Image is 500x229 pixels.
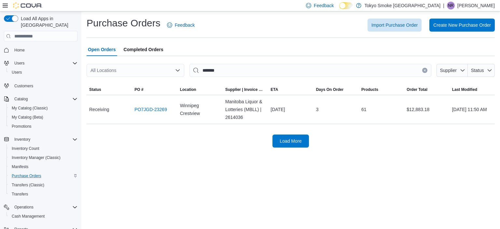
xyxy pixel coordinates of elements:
button: Transfers (Classic) [7,180,80,190]
span: ETA [271,87,278,92]
button: Home [1,45,80,55]
button: Manifests [7,162,80,171]
span: Inventory [14,137,30,142]
span: Supplier [440,68,457,73]
span: Users [9,68,77,76]
a: My Catalog (Classic) [9,104,50,112]
button: Customers [1,81,80,90]
a: Transfers [9,190,31,198]
a: Inventory Count [9,145,42,152]
span: Feedback [314,2,334,9]
span: Import Purchase Order [371,22,418,28]
span: Purchase Orders [9,172,77,180]
button: Location [177,84,223,95]
span: Inventory [12,136,77,143]
span: Status [471,68,484,73]
button: Import Purchase Order [368,19,422,32]
a: Manifests [9,163,31,171]
div: $12,883.18 [404,103,449,116]
div: Location [180,87,196,92]
span: PO # [134,87,143,92]
button: Catalog [12,95,30,103]
span: Operations [12,203,77,211]
button: Status [468,64,495,77]
span: Customers [14,83,33,89]
button: Users [12,59,27,67]
span: Load More [280,138,302,144]
button: My Catalog (Classic) [7,104,80,113]
button: Inventory Manager (Classic) [7,153,80,162]
span: Users [14,61,24,66]
button: Products [359,84,404,95]
button: Catalog [1,94,80,104]
span: 61 [361,106,367,113]
a: Home [12,46,27,54]
span: Create New Purchase Order [433,22,491,28]
span: Feedback [175,22,195,28]
span: NR [448,2,453,9]
span: 3 [316,106,319,113]
button: Status [87,84,132,95]
span: Cash Management [9,212,77,220]
button: Operations [1,203,80,212]
span: Users [12,70,22,75]
button: Days On Order [313,84,359,95]
button: Users [1,59,80,68]
button: Transfers [7,190,80,199]
a: My Catalog (Beta) [9,113,46,121]
button: Inventory [1,135,80,144]
span: Days On Order [316,87,344,92]
a: Inventory Manager (Classic) [9,154,63,162]
span: Status [89,87,101,92]
input: Dark Mode [339,2,353,9]
button: My Catalog (Beta) [7,113,80,122]
button: Purchase Orders [7,171,80,180]
h1: Purchase Orders [87,17,160,30]
p: [PERSON_NAME] [457,2,495,9]
a: Transfers (Classic) [9,181,47,189]
span: Users [12,59,77,67]
button: Clear input [422,68,427,73]
span: Inventory Manager (Classic) [9,154,77,162]
span: Manifests [12,164,28,169]
span: Completed Orders [124,43,163,56]
input: This is a search bar. After typing your query, hit enter to filter the results lower in the page. [189,64,431,77]
p: | [443,2,444,9]
a: Feedback [164,19,197,32]
span: Operations [14,205,34,210]
span: Home [14,48,25,53]
p: Tokyo Smoke [GEOGRAPHIC_DATA] [365,2,441,9]
span: Manifests [9,163,77,171]
span: Open Orders [88,43,116,56]
button: Create New Purchase Order [429,19,495,32]
a: Users [9,68,24,76]
span: Inventory Count [9,145,77,152]
button: PO # [132,84,177,95]
span: Transfers [9,190,77,198]
span: Promotions [9,122,77,130]
span: Last Modified [452,87,477,92]
span: Inventory Manager (Classic) [12,155,61,160]
a: Customers [12,82,36,90]
button: ETA [268,84,313,95]
span: Order Total [407,87,427,92]
span: Transfers (Classic) [9,181,77,189]
img: Cova [13,2,42,9]
span: Purchase Orders [12,173,41,179]
span: My Catalog (Beta) [12,115,43,120]
button: Order Total [404,84,449,95]
span: Transfers (Classic) [12,182,44,188]
button: Inventory Count [7,144,80,153]
a: Cash Management [9,212,47,220]
span: Catalog [12,95,77,103]
button: Operations [12,203,36,211]
button: Cash Management [7,212,80,221]
span: Load All Apps in [GEOGRAPHIC_DATA] [18,15,77,28]
button: Users [7,68,80,77]
span: Home [12,46,77,54]
div: [DATE] [268,103,313,116]
button: Supplier [437,64,468,77]
div: [DATE] 11:50 AM [450,103,495,116]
